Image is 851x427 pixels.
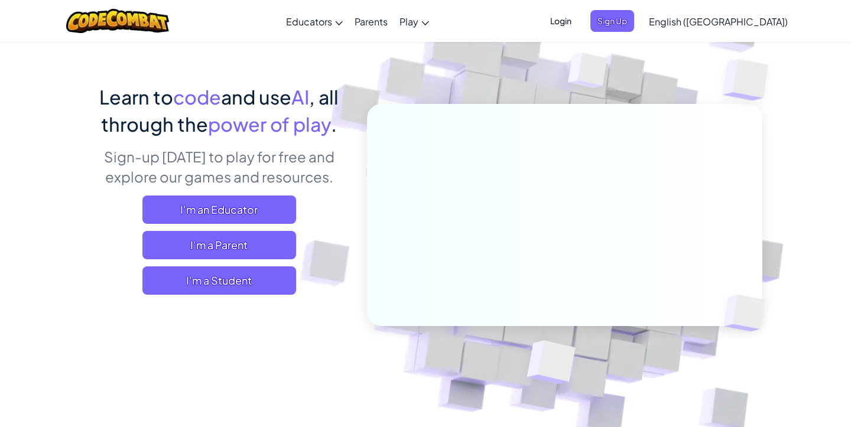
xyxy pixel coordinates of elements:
[331,112,337,136] span: .
[498,315,604,413] img: Overlap cubes
[286,15,332,28] span: Educators
[173,85,221,109] span: code
[543,10,579,32] button: Login
[99,85,173,109] span: Learn to
[142,266,296,295] button: I'm a Student
[699,30,801,130] img: Overlap cubes
[649,15,788,28] span: English ([GEOGRAPHIC_DATA])
[704,270,793,356] img: Overlap cubes
[142,231,296,259] a: I'm a Parent
[546,30,631,118] img: Overlap cubes
[280,5,349,37] a: Educators
[89,146,349,187] p: Sign-up [DATE] to play for free and explore our games and resources.
[221,85,291,109] span: and use
[66,9,170,33] img: CodeCombat logo
[142,195,296,224] a: I'm an Educator
[394,5,435,37] a: Play
[291,85,309,109] span: AI
[349,5,394,37] a: Parents
[208,112,331,136] span: power of play
[399,15,418,28] span: Play
[643,5,794,37] a: English ([GEOGRAPHIC_DATA])
[590,10,634,32] button: Sign Up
